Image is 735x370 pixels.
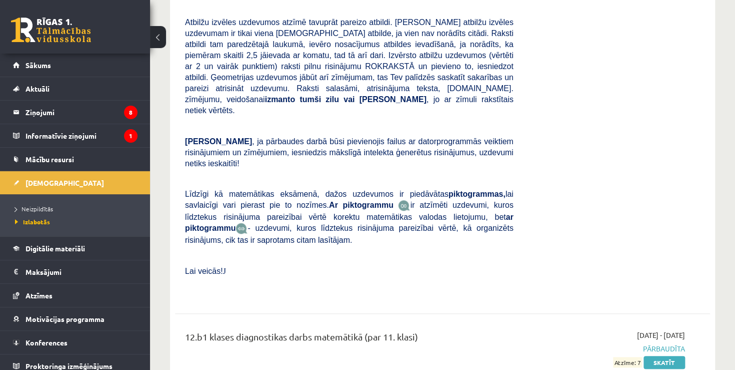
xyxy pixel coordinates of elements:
b: izmanto [265,95,295,104]
span: Atzīme: 7 [613,357,642,367]
span: [PERSON_NAME] [185,137,252,146]
a: Maksājumi [13,260,137,283]
a: Digitālie materiāli [13,237,137,260]
a: Aktuāli [13,77,137,100]
span: Izlabotās [15,218,50,226]
span: Konferences [25,338,67,347]
a: Neizpildītās [15,204,140,213]
img: wKvN42sLe3LLwAAAABJRU5ErkJggg== [235,223,247,234]
a: Mācību resursi [13,148,137,171]
a: Motivācijas programma [13,307,137,330]
b: tumši zilu vai [PERSON_NAME] [299,95,426,104]
img: JfuEzvunn4EvwAAAAASUVORK5CYII= [398,200,410,211]
b: piktogrammas, [448,190,505,198]
a: Skatīt [643,356,685,369]
a: Atzīmes [13,284,137,307]
a: Izlabotās [15,217,140,226]
span: Atzīmes [25,291,52,300]
span: Neizpildītās [15,205,53,213]
i: 8 [124,106,137,119]
span: Digitālie materiāli [25,244,85,253]
a: Ziņojumi8 [13,101,137,124]
div: 12.b1 klases diagnostikas darbs matemātikā (par 11. klasi) [185,330,513,348]
span: Sākums [25,61,51,70]
legend: Maksājumi [25,260,137,283]
span: Mācību resursi [25,155,74,164]
a: Rīgas 1. Tālmācības vidusskola [11,18,91,43]
span: ir atzīmēti uzdevumi, kuros līdztekus risinājuma pareizībai vērtē korektu matemātikas valodas lie... [185,201,513,232]
a: [DEMOGRAPHIC_DATA] [13,171,137,194]
span: Aktuāli [25,84,49,93]
span: Motivācijas programma [25,314,104,323]
a: Sākums [13,54,137,77]
span: Pārbaudīta [528,343,685,354]
b: Ar piktogrammu [329,201,393,209]
span: [DATE] - [DATE] [637,330,685,340]
legend: Ziņojumi [25,101,137,124]
i: 1 [124,129,137,143]
span: Līdzīgi kā matemātikas eksāmenā, dažos uzdevumos ir piedāvātas lai savlaicīgi vari pierast pie to... [185,190,513,209]
a: Informatīvie ziņojumi1 [13,124,137,147]
span: - uzdevumi, kuros līdztekus risinājuma pareizībai vērtē, kā organizēts risinājums, cik tas ir sap... [185,224,513,244]
span: [DEMOGRAPHIC_DATA] [25,178,104,187]
span: Lai veicās! [185,267,223,275]
span: J [223,267,226,275]
span: , ja pārbaudes darbā būsi pievienojis failus ar datorprogrammās veiktiem risinājumiem un zīmējumi... [185,137,513,168]
a: Konferences [13,331,137,354]
span: Atbilžu izvēles uzdevumos atzīmē tavuprāt pareizo atbildi. [PERSON_NAME] atbilžu izvēles uzdevuma... [185,18,513,115]
legend: Informatīvie ziņojumi [25,124,137,147]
